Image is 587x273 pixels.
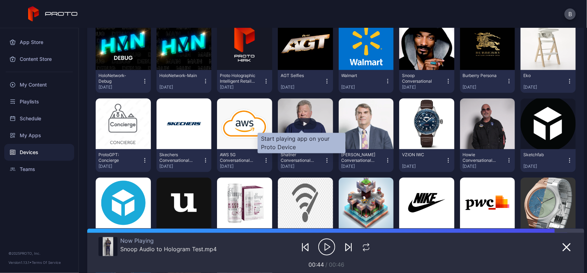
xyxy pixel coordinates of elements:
[523,73,573,90] button: Eko[DATE]
[329,261,344,268] span: 00:46
[463,73,502,78] div: Burberry Persona
[402,152,441,158] div: VZION IWC
[342,84,385,90] div: [DATE]
[402,152,452,169] button: VZION IWC[DATE]
[220,164,263,169] div: [DATE]
[120,246,217,253] div: Snoop Audio to Hologram Test.mp4
[98,84,142,90] div: [DATE]
[342,73,391,90] button: Walmart[DATE]
[98,152,148,169] button: ProtoGPT: Concierge[DATE]
[258,133,346,153] div: Start playing app on your Proto Device
[281,152,319,163] div: Shatner Conversational Persona - (Proto Internal)
[463,73,512,90] button: Burberry Persona[DATE]
[159,73,198,78] div: HoloNetwork-Main
[463,152,512,169] button: Howie Conversational Persona - (Proto Internal)[DATE]
[402,73,452,90] button: Snoop Conversational[DATE]
[402,73,441,84] div: Snoop Conversational
[342,152,391,169] button: [PERSON_NAME] Conversational Persona - (Proto Internal)[DATE]
[4,76,74,93] a: My Content
[8,250,70,256] div: © 2025 PROTO, Inc.
[281,73,330,90] button: AGT Selfies[DATE]
[4,110,74,127] a: Schedule
[4,34,74,51] a: App Store
[281,73,319,78] div: AGT Selfies
[120,237,217,244] div: Now Playing
[564,8,576,20] button: B
[4,127,74,144] a: My Apps
[98,73,137,84] div: HoloNetwork-Debug
[159,84,203,90] div: [DATE]
[325,261,327,268] span: /
[220,73,269,90] button: Proto Holographic Intelligent Retail Kiosk (HIRK)[DATE]
[523,152,562,158] div: Sketchfab
[342,73,380,78] div: Walmart
[281,164,324,169] div: [DATE]
[98,152,137,163] div: ProtoGPT: Concierge
[523,73,562,78] div: Eko
[4,161,74,178] a: Teams
[220,73,259,84] div: Proto Holographic Intelligent Retail Kiosk (HIRK)
[463,152,502,163] div: Howie Conversational Persona - (Proto Internal)
[463,84,506,90] div: [DATE]
[342,152,380,163] div: Draper Conversational Persona - (Proto Internal)
[220,84,263,90] div: [DATE]
[402,164,445,169] div: [DATE]
[32,260,61,265] a: Terms Of Service
[159,73,209,90] button: HoloNetwork-Main[DATE]
[159,164,203,169] div: [DATE]
[308,261,324,268] span: 00:44
[463,164,506,169] div: [DATE]
[342,164,385,169] div: [DATE]
[98,73,148,90] button: HoloNetwork-Debug[DATE]
[4,144,74,161] a: Devices
[523,152,573,169] button: Sketchfab[DATE]
[4,93,74,110] a: Playlists
[4,51,74,68] a: Content Store
[159,152,209,169] button: Skechers Conversational Persona[DATE]
[523,84,567,90] div: [DATE]
[523,164,567,169] div: [DATE]
[281,152,330,169] button: Shatner Conversational Persona - (Proto Internal)[DATE]
[220,152,259,163] div: AWS 5G Conversational Persona
[220,152,269,169] button: AWS 5G Conversational Persona[DATE]
[402,84,445,90] div: [DATE]
[159,152,198,163] div: Skechers Conversational Persona
[8,260,32,265] span: Version 1.13.1 •
[281,84,324,90] div: [DATE]
[98,164,142,169] div: [DATE]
